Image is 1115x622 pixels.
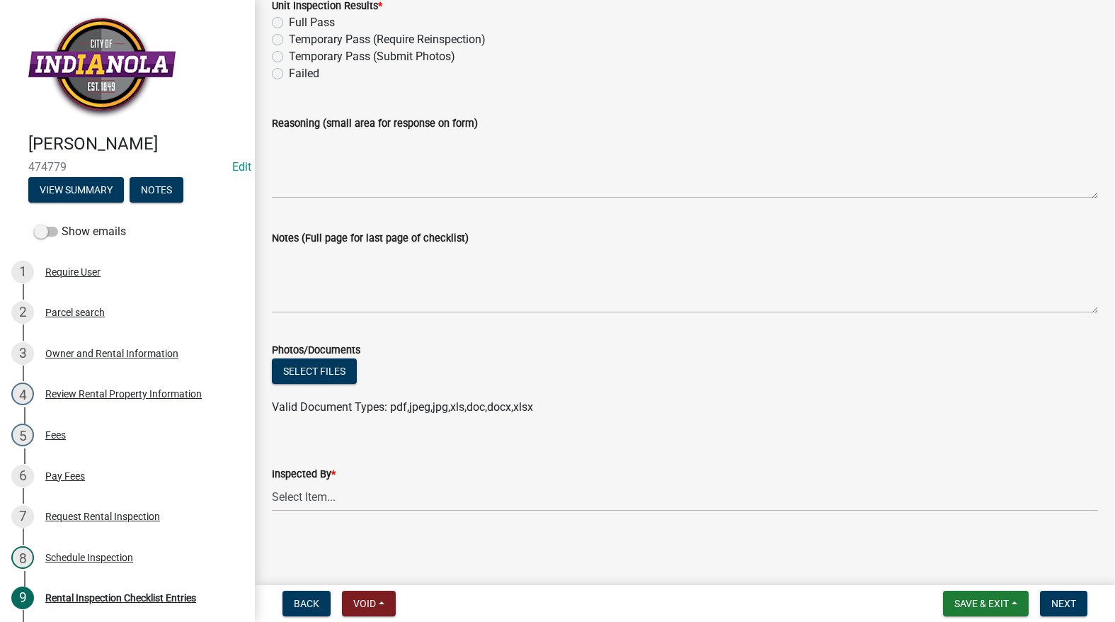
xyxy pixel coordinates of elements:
[130,177,183,203] button: Notes
[45,307,105,317] div: Parcel search
[45,593,196,603] div: Rental Inspection Checklist Entries
[272,346,360,356] label: Photos/Documents
[272,358,357,384] button: Select files
[11,342,34,365] div: 3
[954,598,1009,609] span: Save & Exit
[1051,598,1076,609] span: Next
[28,15,176,119] img: City of Indianola, Iowa
[11,424,34,446] div: 5
[353,598,376,609] span: Void
[289,14,335,31] label: Full Pass
[28,160,227,174] span: 474779
[272,1,382,11] label: Unit Inspection Results
[45,349,178,358] div: Owner and Rental Information
[272,234,469,244] label: Notes (Full page for last page of checklist)
[28,185,124,196] wm-modal-confirm: Summary
[943,591,1029,616] button: Save & Exit
[11,587,34,609] div: 9
[130,185,183,196] wm-modal-confirm: Notes
[272,470,336,480] label: Inspected By
[45,471,85,481] div: Pay Fees
[11,546,34,569] div: 8
[342,591,396,616] button: Void
[289,48,455,65] label: Temporary Pass (Submit Photos)
[28,134,244,154] h4: [PERSON_NAME]
[289,31,486,48] label: Temporary Pass (Require Reinspection)
[11,465,34,487] div: 6
[282,591,331,616] button: Back
[11,505,34,528] div: 7
[28,177,124,203] button: View Summary
[45,553,133,562] div: Schedule Inspection
[294,598,319,609] span: Back
[272,400,533,414] span: Valid Document Types: pdf,jpeg,jpg,xls,doc,docx,xlsx
[11,261,34,283] div: 1
[232,160,251,174] wm-modal-confirm: Edit Application Number
[1040,591,1087,616] button: Next
[232,160,251,174] a: Edit
[11,383,34,405] div: 4
[272,119,478,129] label: Reasoning (small area for response on form)
[34,223,126,240] label: Show emails
[45,267,101,277] div: Require User
[289,65,319,82] label: Failed
[45,511,160,521] div: Request Rental Inspection
[45,389,202,399] div: Review Rental Property Information
[45,430,66,440] div: Fees
[11,301,34,324] div: 2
